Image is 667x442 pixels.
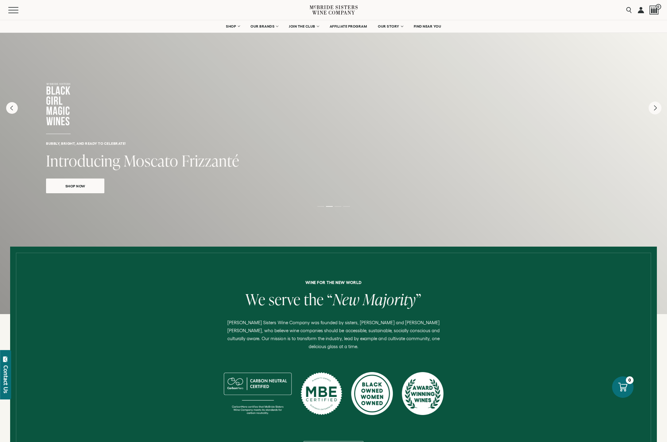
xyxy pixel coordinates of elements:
a: JOIN THE CLUB [285,20,323,33]
a: FIND NEAR YOU [410,20,445,33]
li: Page dot 4 [343,206,350,207]
a: OUR BRANDS [246,20,282,33]
span: Moscato [124,150,178,171]
span: serve [269,289,301,310]
div: 0 [626,376,634,384]
span: the [304,289,324,310]
a: SHOP [222,20,243,33]
li: Page dot 3 [335,206,341,207]
a: OUR STORY [374,20,407,33]
span: OUR STORY [378,24,399,29]
span: FIND NEAR YOU [414,24,441,29]
span: We [246,289,266,310]
div: Contact Us [3,365,9,393]
button: Next [649,102,661,114]
span: 0 [656,4,661,10]
span: SHOP [226,24,236,29]
span: Frizzanté [182,150,239,171]
h6: Bubbly, bright, and ready to celebrate! [46,141,621,145]
li: Page dot 1 [317,206,324,207]
span: New [333,289,359,310]
span: ” [416,289,421,310]
span: JOIN THE CLUB [289,24,315,29]
li: Page dot 2 [326,206,333,207]
span: “ [327,289,333,310]
button: Mobile Menu Trigger [8,7,30,13]
span: OUR BRANDS [250,24,274,29]
span: Majority [363,289,416,310]
span: Shop Now [55,183,96,190]
span: Introducing [46,150,120,171]
button: Previous [6,102,18,114]
a: Shop Now [46,179,104,193]
a: AFFILIATE PROGRAM [326,20,371,33]
p: [PERSON_NAME] Sisters Wine Company was founded by sisters, [PERSON_NAME] and [PERSON_NAME] [PERSO... [222,319,445,351]
span: AFFILIATE PROGRAM [330,24,367,29]
h6: Wine for the new world [100,280,567,285]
